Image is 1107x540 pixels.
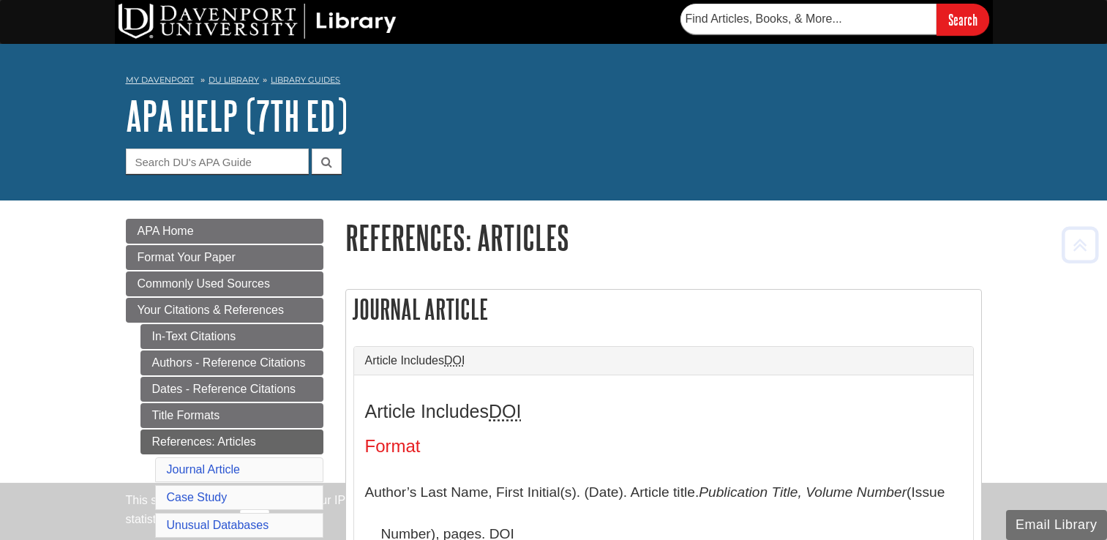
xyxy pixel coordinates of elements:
[167,491,228,503] a: Case Study
[126,149,309,174] input: Search DU's APA Guide
[140,350,323,375] a: Authors - Reference Citations
[167,519,269,531] a: Unusual Databases
[126,271,323,296] a: Commonly Used Sources
[126,93,348,138] a: APA Help (7th Ed)
[140,377,323,402] a: Dates - Reference Citations
[346,290,981,329] h2: Journal Article
[126,74,194,86] a: My Davenport
[140,403,323,428] a: Title Formats
[138,225,194,237] span: APA Home
[937,4,989,35] input: Search
[680,4,989,35] form: Searches DU Library's articles, books, and more
[138,277,270,290] span: Commonly Used Sources
[699,484,907,500] i: Publication Title, Volume Number
[365,354,962,367] a: Article IncludesDOI
[126,245,323,270] a: Format Your Paper
[345,219,982,256] h1: References: Articles
[167,463,241,476] a: Journal Article
[126,70,982,94] nav: breadcrumb
[138,304,284,316] span: Your Citations & References
[1006,510,1107,540] button: Email Library
[140,324,323,349] a: In-Text Citations
[271,75,340,85] a: Library Guides
[126,219,323,244] a: APA Home
[1057,235,1103,255] a: Back to Top
[209,75,259,85] a: DU Library
[365,437,962,456] h4: Format
[680,4,937,34] input: Find Articles, Books, & More...
[365,401,962,422] h3: Article Includes
[140,430,323,454] a: References: Articles
[119,4,397,39] img: DU Library
[138,251,236,263] span: Format Your Paper
[126,298,323,323] a: Your Citations & References
[444,354,465,367] abbr: Digital Object Identifier. This is the string of numbers associated with a particular article. No...
[489,401,521,421] abbr: Digital Object Identifier. This is the string of numbers associated with a particular article. No...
